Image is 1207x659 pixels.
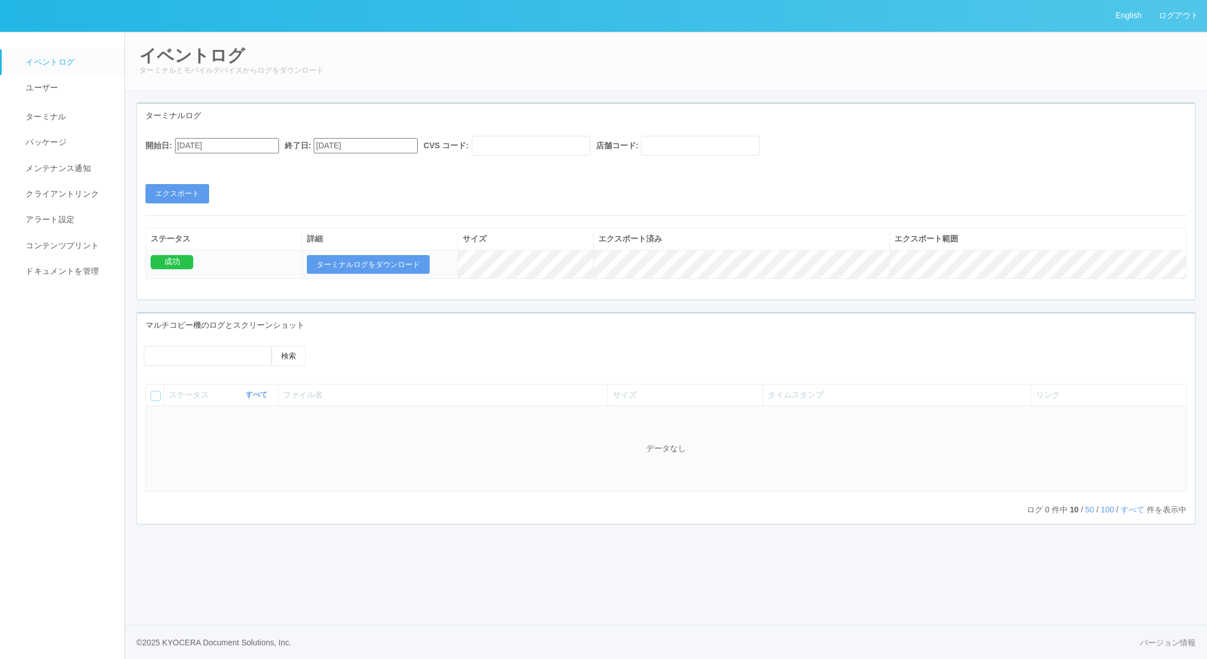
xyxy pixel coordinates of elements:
[146,406,1187,492] td: データなし
[2,49,135,75] a: イベントログ
[139,65,1193,76] p: ターミナルとモバイルデバイスからログをダウンロード
[2,258,135,284] a: ドキュメントを管理
[145,140,172,152] label: 開始日:
[2,101,135,130] a: ターミナル
[598,233,885,245] div: エクスポート済み
[136,638,292,647] span: © 2025 KYOCERA Document Solutions, Inc.
[139,46,1193,65] h2: イベントログ
[613,390,636,399] span: サイズ
[596,140,639,152] label: 店舗コード:
[151,255,193,269] div: 成功
[2,130,135,155] a: パッケージ
[2,181,135,207] a: クライアントリンク
[307,255,430,274] button: ターミナルログをダウンロード
[137,314,1195,337] div: マルチコピー機のログとスクリーンショット
[2,207,135,232] a: アラート設定
[1085,505,1094,514] a: 50
[285,140,311,152] label: 終了日:
[23,83,58,92] span: ユーザー
[1121,505,1147,514] a: すべて
[1036,389,1181,401] div: リンク
[1027,504,1187,516] p: ログ 件中 / / / 件を表示中
[894,233,1181,245] div: エクスポート範囲
[23,57,74,66] span: イベントログ
[145,184,209,203] button: エクスポート
[1101,505,1114,514] a: 100
[23,164,91,173] span: メンテナンス通知
[137,104,1195,127] div: ターミナルログ
[23,215,74,224] span: アラート設定
[1140,637,1196,649] a: バージョン情報
[23,241,99,250] span: コンテンツプリント
[151,233,297,245] div: ステータス
[23,112,66,121] span: ターミナル
[1043,505,1052,514] span: 0
[2,233,135,258] a: コンテンツプリント
[23,266,99,276] span: ドキュメントを管理
[169,389,211,401] span: ステータス
[272,346,306,366] button: 検索
[23,189,99,198] span: クライアントリンク
[283,390,323,399] span: ファイル名
[423,140,468,152] label: CVS コード:
[463,233,589,245] div: サイズ
[243,389,273,401] button: すべて
[307,233,453,245] div: 詳細
[2,75,135,101] a: ユーザー
[2,156,135,181] a: メンテナンス通知
[768,390,823,399] span: タイムスタンプ
[23,137,66,147] span: パッケージ
[1070,505,1079,514] span: 10
[245,390,270,399] a: すべて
